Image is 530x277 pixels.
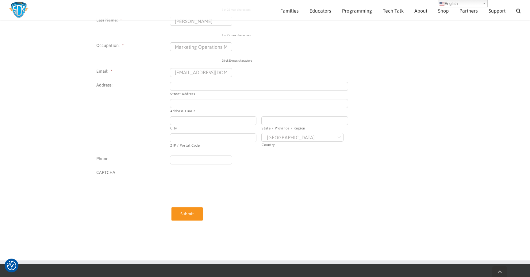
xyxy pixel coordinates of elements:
img: en [440,1,444,6]
label: Occupation: [96,42,170,49]
label: Street Address [170,91,348,96]
label: State / Province / Region [262,125,348,131]
span: Support [489,8,505,13]
label: ZIP / Postal Code [170,143,256,148]
button: Consent Preferences [7,261,16,270]
span: Partners [459,8,478,13]
label: Phone: [96,156,170,162]
label: Email: [96,68,170,75]
span: Shop [438,8,449,13]
label: Country [262,142,348,147]
label: Address Line 2 [170,108,348,113]
input: Submit [171,207,203,221]
span: Programming [342,8,372,13]
label: Last Name: [96,17,170,23]
div: 4 of 25 max characters [222,28,386,37]
div: 28 of 50 max characters [222,54,386,63]
img: Savvy Cyber Kids Logo [9,2,29,18]
label: Address: [96,82,170,88]
span: Tech Talk [383,8,404,13]
img: Revisit consent button [7,261,16,270]
iframe: reCAPTCHA [170,169,263,193]
span: About [414,8,427,13]
label: CAPTCHA [96,169,170,176]
label: City [170,125,256,131]
span: Families [280,8,299,13]
span: Educators [309,8,331,13]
